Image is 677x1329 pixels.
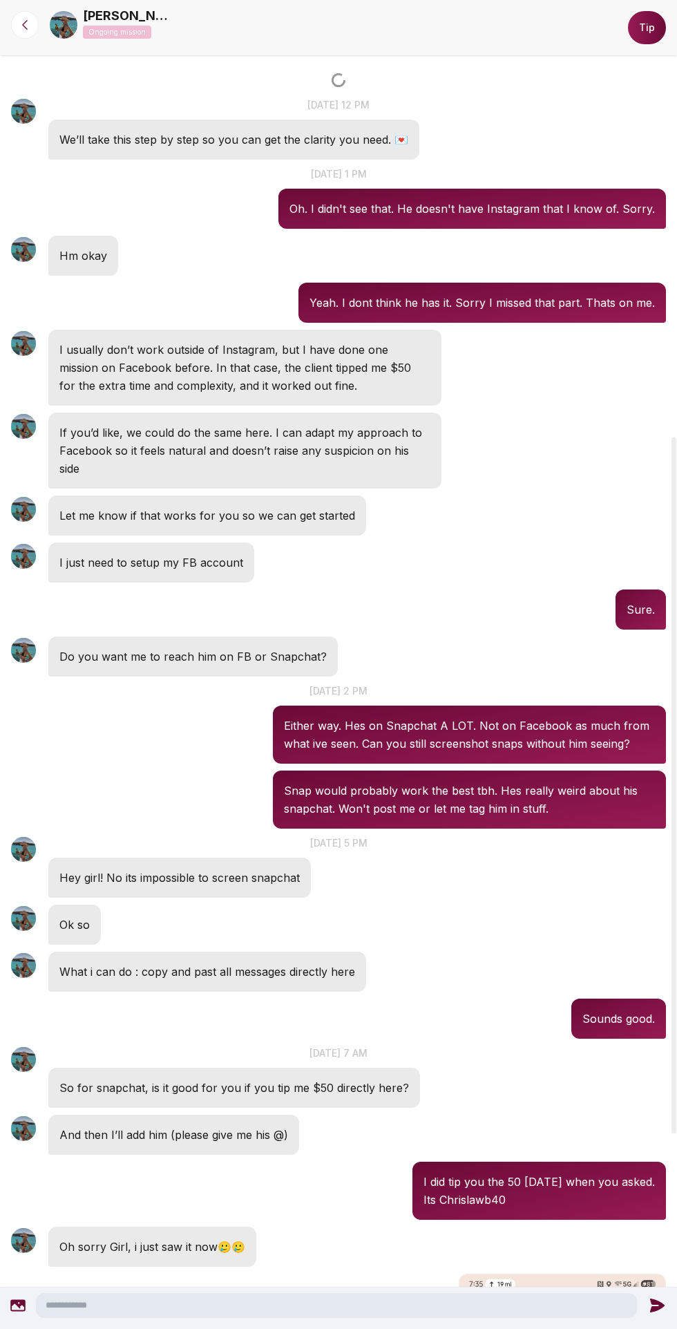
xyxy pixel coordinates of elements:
[11,1228,36,1253] img: User avatar
[627,601,655,619] p: Sure.
[59,648,327,666] p: Do you want me to reach him on FB or Snapchat?
[309,294,655,312] p: Yeah. I dont think he has it. Sorry I missed that part. Thats on me.
[59,1079,409,1097] p: So for snapchat, is it good for you if you tip me $50 directly here?
[423,1173,655,1191] p: I did tip you the 50 [DATE] when you asked.
[59,916,90,934] p: Ok so
[11,1116,36,1141] img: User avatar
[11,953,36,978] img: User avatar
[59,247,107,265] p: Hm okay
[59,507,355,525] p: Let me know if that works for you so we can get started
[289,200,655,218] p: Oh. I didn't see that. He doesn't have Instagram that I know of. Sorry.
[59,1238,245,1256] p: Oh sorry Girl, i just saw it now🥲🥲
[59,963,355,981] p: What i can do : copy and past all messages directly here
[83,26,151,39] p: Ongoing mission
[11,237,36,262] img: User avatar
[423,1191,655,1209] p: Its Chrislawb40
[582,1010,655,1028] p: Sounds good.
[59,131,408,149] p: We’ll take this step by step so you can get the clarity you need. 💌
[11,414,36,439] img: User avatar
[59,424,430,478] p: If you’d like, we could do the same here. I can adapt my approach to Facebook so it feels natural...
[11,906,36,931] img: User avatar
[50,11,77,39] img: 9bfbf80e-688a-403c-a72d-9e4ea39ca253
[284,717,655,753] p: Either way. Hes on Snapchat A LOT. Not on Facebook as much from what ive seen. Can you still scre...
[284,782,655,818] p: Snap would probably work the best tbh. Hes really weird about his snapchat. Won't post me or let ...
[59,341,430,395] p: I usually don’t work outside of Instagram, but I have done one mission on Facebook before. In tha...
[83,6,173,26] a: [PERSON_NAME]
[11,497,36,522] img: User avatar
[59,869,300,887] p: Hey girl! No its impossible to screen snapchat
[11,331,36,356] img: User avatar
[11,544,36,569] img: User avatar
[628,11,666,44] button: Tip
[11,638,36,663] img: User avatar
[59,1126,288,1144] p: And then I’ll add him (please give me his @)
[59,554,243,572] p: I just need to setup my FB account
